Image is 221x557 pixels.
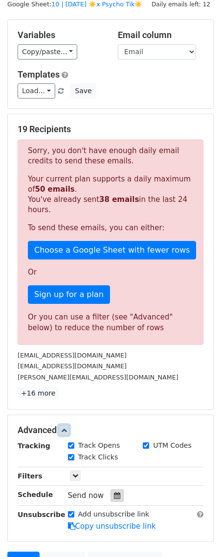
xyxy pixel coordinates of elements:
[18,352,127,359] small: [EMAIL_ADDRESS][DOMAIN_NAME]
[7,0,143,8] small: Google Sheet:
[28,312,193,334] div: Or you can use a filter (see "Advanced" below) to reduce the number of rows
[28,285,110,304] a: Sign up for a plan
[78,440,120,451] label: Track Opens
[51,0,142,8] a: 10 | [DATE] ☀️x Psycho Tik☀️
[68,491,104,500] span: Send now
[148,0,214,8] a: Daily emails left: 12
[28,174,193,215] p: Your current plan supports a daily maximum of . You've already sent in the last 24 hours.
[18,387,59,399] a: +16 more
[28,146,193,166] p: Sorry, you don't have enough daily email credits to send these emails.
[28,223,193,233] p: To send these emails, you can either:
[18,442,50,450] strong: Tracking
[28,267,193,278] p: Or
[78,509,150,519] label: Add unsubscribe link
[18,472,43,480] strong: Filters
[153,440,191,451] label: UTM Codes
[18,44,77,60] a: Copy/paste...
[70,83,96,99] button: Save
[18,362,127,370] small: [EMAIL_ADDRESS][DOMAIN_NAME]
[172,510,221,557] iframe: Chat Widget
[18,30,103,40] h5: Variables
[35,185,74,194] strong: 50 emails
[18,69,60,80] a: Templates
[18,425,203,436] h5: Advanced
[18,491,53,498] strong: Schedule
[18,83,55,99] a: Load...
[68,522,156,531] a: Copy unsubscribe link
[18,374,178,381] small: [PERSON_NAME][EMAIL_ADDRESS][DOMAIN_NAME]
[18,511,66,518] strong: Unsubscribe
[118,30,203,40] h5: Email column
[78,452,118,462] label: Track Clicks
[28,241,196,259] a: Choose a Google Sheet with fewer rows
[18,124,203,135] h5: 19 Recipients
[99,195,139,204] strong: 38 emails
